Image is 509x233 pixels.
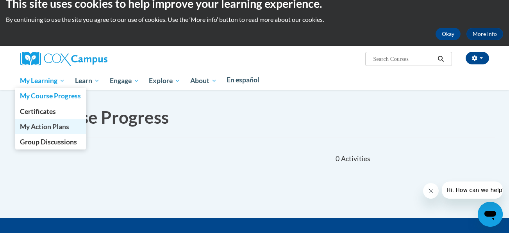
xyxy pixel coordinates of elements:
[15,119,86,134] a: My Action Plans
[105,72,144,90] a: Engage
[15,134,86,149] a: Group Discussions
[20,52,107,66] img: Cox Campus
[466,52,489,64] button: Account Settings
[15,88,86,103] a: My Course Progress
[336,155,339,163] span: 0
[423,183,439,199] iframe: Close message
[190,76,217,85] span: About
[478,202,503,227] iframe: Button to launch messaging window
[222,72,265,88] a: En español
[442,181,503,199] iframe: Message from company
[20,92,81,100] span: My Course Progress
[15,72,70,90] a: My Learning
[20,107,56,116] span: Certificates
[144,72,185,90] a: Explore
[15,104,86,119] a: Certificates
[20,76,65,85] span: My Learning
[14,107,169,127] span: My Course Progress
[436,28,461,40] button: Okay
[149,76,180,85] span: Explore
[110,76,139,85] span: Engage
[185,72,222,90] a: About
[9,72,501,90] div: Main menu
[5,5,63,12] span: Hi. How can we help?
[70,72,105,90] a: Learn
[227,76,259,84] span: En español
[372,54,435,64] input: Search Courses
[435,54,446,64] button: Search
[20,138,77,146] span: Group Discussions
[20,55,107,62] a: Cox Campus
[341,155,370,163] span: Activities
[75,76,100,85] span: Learn
[6,15,503,24] p: By continuing to use the site you agree to our use of cookies. Use the ‘More info’ button to read...
[466,28,503,40] a: More Info
[20,123,69,131] span: My Action Plans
